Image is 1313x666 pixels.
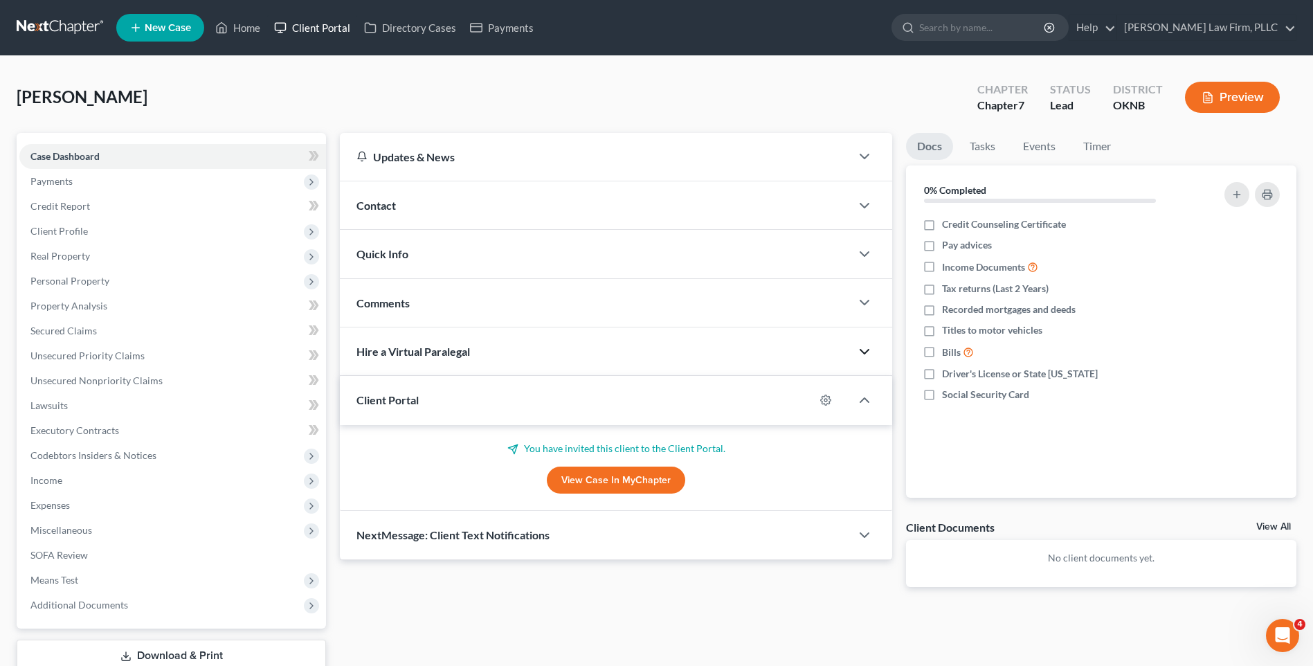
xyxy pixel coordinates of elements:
span: [PERSON_NAME] [17,87,147,107]
a: Property Analysis [19,294,326,318]
span: Personal Property [30,275,109,287]
a: [PERSON_NAME] Law Firm, PLLC [1117,15,1296,40]
a: Timer [1072,133,1122,160]
span: Bills [942,345,961,359]
span: Comments [356,296,410,309]
iframe: Intercom live chat [1266,619,1299,652]
span: Contact [356,199,396,212]
span: 4 [1294,619,1305,630]
a: View Case in MyChapter [547,467,685,494]
div: Status [1050,82,1091,98]
strong: 0% Completed [924,184,986,196]
span: Client Portal [356,393,419,406]
a: Home [208,15,267,40]
button: Preview [1185,82,1280,113]
span: Additional Documents [30,599,128,611]
a: Credit Report [19,194,326,219]
p: No client documents yet. [917,551,1285,565]
input: Search by name... [919,15,1046,40]
div: District [1113,82,1163,98]
span: Means Test [30,574,78,586]
div: Client Documents [906,520,995,534]
span: Social Security Card [942,388,1029,402]
span: Credit Report [30,200,90,212]
span: Unsecured Nonpriority Claims [30,375,163,386]
span: Miscellaneous [30,524,92,536]
span: SOFA Review [30,549,88,561]
span: Unsecured Priority Claims [30,350,145,361]
a: Unsecured Nonpriority Claims [19,368,326,393]
span: Expenses [30,499,70,511]
span: Executory Contracts [30,424,119,436]
a: Payments [463,15,541,40]
a: Secured Claims [19,318,326,343]
a: Docs [906,133,953,160]
a: Help [1069,15,1116,40]
a: Lawsuits [19,393,326,418]
span: Quick Info [356,247,408,260]
div: Chapter [977,82,1028,98]
span: Recorded mortgages and deeds [942,303,1076,316]
span: New Case [145,23,191,33]
a: View All [1256,522,1291,532]
div: Updates & News [356,150,834,164]
a: Directory Cases [357,15,463,40]
a: Executory Contracts [19,418,326,443]
span: Income Documents [942,260,1025,274]
span: Lawsuits [30,399,68,411]
div: OKNB [1113,98,1163,114]
span: Driver's License or State [US_STATE] [942,367,1098,381]
a: Tasks [959,133,1006,160]
span: Property Analysis [30,300,107,312]
span: Codebtors Insiders & Notices [30,449,156,461]
a: Client Portal [267,15,357,40]
span: Income [30,474,62,486]
span: Client Profile [30,225,88,237]
span: Payments [30,175,73,187]
span: Secured Claims [30,325,97,336]
span: Real Property [30,250,90,262]
span: Tax returns (Last 2 Years) [942,282,1049,296]
span: 7 [1018,98,1024,111]
div: Chapter [977,98,1028,114]
span: Credit Counseling Certificate [942,217,1066,231]
div: Lead [1050,98,1091,114]
a: SOFA Review [19,543,326,568]
span: Pay advices [942,238,992,252]
span: Case Dashboard [30,150,100,162]
span: Titles to motor vehicles [942,323,1042,337]
span: Hire a Virtual Paralegal [356,345,470,358]
a: Events [1012,133,1067,160]
a: Unsecured Priority Claims [19,343,326,368]
a: Case Dashboard [19,144,326,169]
span: NextMessage: Client Text Notifications [356,528,550,541]
p: You have invited this client to the Client Portal. [356,442,876,456]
